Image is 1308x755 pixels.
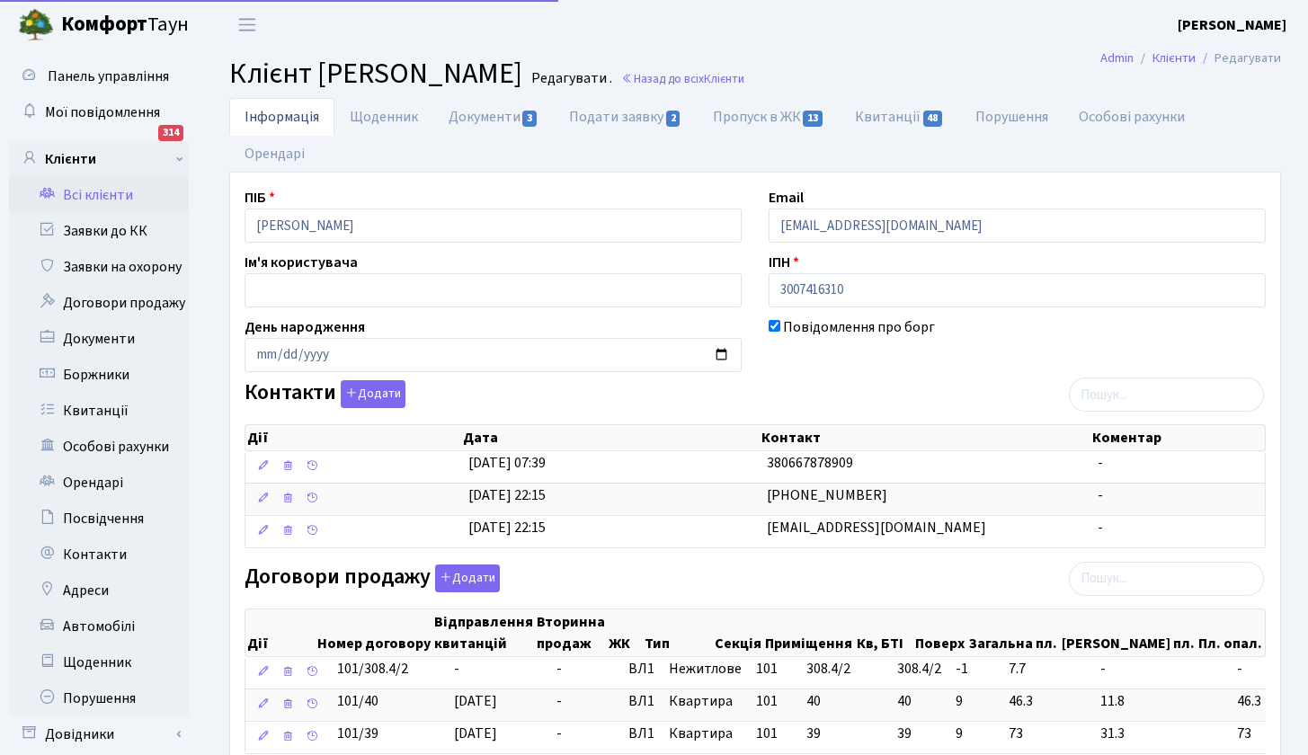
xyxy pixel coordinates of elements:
[229,135,320,173] a: Орендарі
[435,564,500,592] button: Договори продажу
[18,7,54,43] img: logo.png
[913,609,967,656] th: Поверх
[9,285,189,321] a: Договори продажу
[45,102,160,122] span: Мої повідомлення
[9,608,189,644] a: Автомобілі
[556,691,562,711] span: -
[806,724,821,743] span: 39
[767,485,887,505] span: [PHONE_NUMBER]
[48,67,169,86] span: Панель управління
[756,659,778,679] span: 101
[698,98,840,136] a: Пропуск в ЖК
[9,573,189,608] a: Адреси
[956,691,994,712] span: 9
[9,680,189,716] a: Порушення
[522,111,537,127] span: 3
[607,609,643,656] th: ЖК
[468,518,546,537] span: [DATE] 22:15
[245,564,500,592] label: Договори продажу
[1098,485,1103,505] span: -
[9,393,189,429] a: Квитанції
[229,98,334,136] a: Інформація
[229,53,522,94] span: Клієнт [PERSON_NAME]
[1178,15,1286,35] b: [PERSON_NAME]
[454,724,497,743] span: [DATE]
[556,724,562,743] span: -
[767,518,986,537] span: [EMAIL_ADDRESS][DOMAIN_NAME]
[1073,40,1308,77] nav: breadcrumb
[9,716,189,752] a: Довідники
[756,691,778,711] span: 101
[336,377,405,409] a: Додати
[1098,453,1103,473] span: -
[1100,724,1223,744] span: 31.3
[554,98,697,136] a: Подати заявку
[956,724,994,744] span: 9
[806,659,850,679] span: 308.4/2
[669,724,742,744] span: Квартира
[468,453,546,473] span: [DATE] 07:39
[431,561,500,592] a: Додати
[158,125,183,141] div: 314
[9,465,189,501] a: Орендарі
[769,187,804,209] label: Email
[225,10,270,40] button: Переключити навігацію
[769,252,799,273] label: ІПН
[713,609,763,656] th: Секція
[704,70,744,87] span: Клієнти
[245,425,461,450] th: Дії
[1152,49,1196,67] a: Клієнти
[960,98,1063,136] a: Порушення
[9,321,189,357] a: Документи
[628,659,654,679] span: ВЛ1
[61,10,189,40] span: Таун
[956,659,994,679] span: -1
[9,429,189,465] a: Особові рахунки
[9,501,189,537] a: Посвідчення
[1237,724,1290,744] span: 73
[923,111,943,127] span: 48
[9,94,189,130] a: Мої повідомлення314
[454,659,459,679] span: -
[803,111,823,127] span: 13
[245,380,405,408] label: Контакти
[1196,49,1281,68] li: Редагувати
[628,724,654,744] span: ВЛ1
[9,141,189,177] a: Клієнти
[245,187,275,209] label: ПІБ
[756,724,778,743] span: 101
[9,537,189,573] a: Контакти
[1197,609,1265,656] th: Пл. опал.
[535,609,607,656] th: Вторинна продаж
[556,659,562,679] span: -
[1100,691,1223,712] span: 11.8
[1009,724,1086,744] span: 73
[1009,691,1086,712] span: 46.3
[1237,691,1290,712] span: 46.3
[1063,98,1200,136] a: Особові рахунки
[433,98,554,136] a: Документи
[897,691,941,712] span: 40
[9,213,189,249] a: Заявки до КК
[1100,659,1223,679] span: -
[461,425,760,450] th: Дата
[783,316,935,338] label: Повідомлення про борг
[855,609,913,656] th: Кв, БТІ
[666,111,681,127] span: 2
[337,724,378,743] span: 101/39
[245,316,365,338] label: День народження
[316,609,432,656] th: Номер договору
[897,659,941,679] span: 308.4/2
[1098,518,1103,537] span: -
[621,70,744,87] a: Назад до всіхКлієнти
[1178,14,1286,36] a: [PERSON_NAME]
[337,659,408,679] span: 101/308.4/2
[1060,609,1197,656] th: [PERSON_NAME] пл.
[840,98,959,136] a: Квитанції
[967,609,1060,656] th: Загальна пл.
[806,691,821,711] span: 40
[643,609,714,656] th: Тип
[1069,562,1264,596] input: Пошук...
[9,177,189,213] a: Всі клієнти
[628,691,654,712] span: ВЛ1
